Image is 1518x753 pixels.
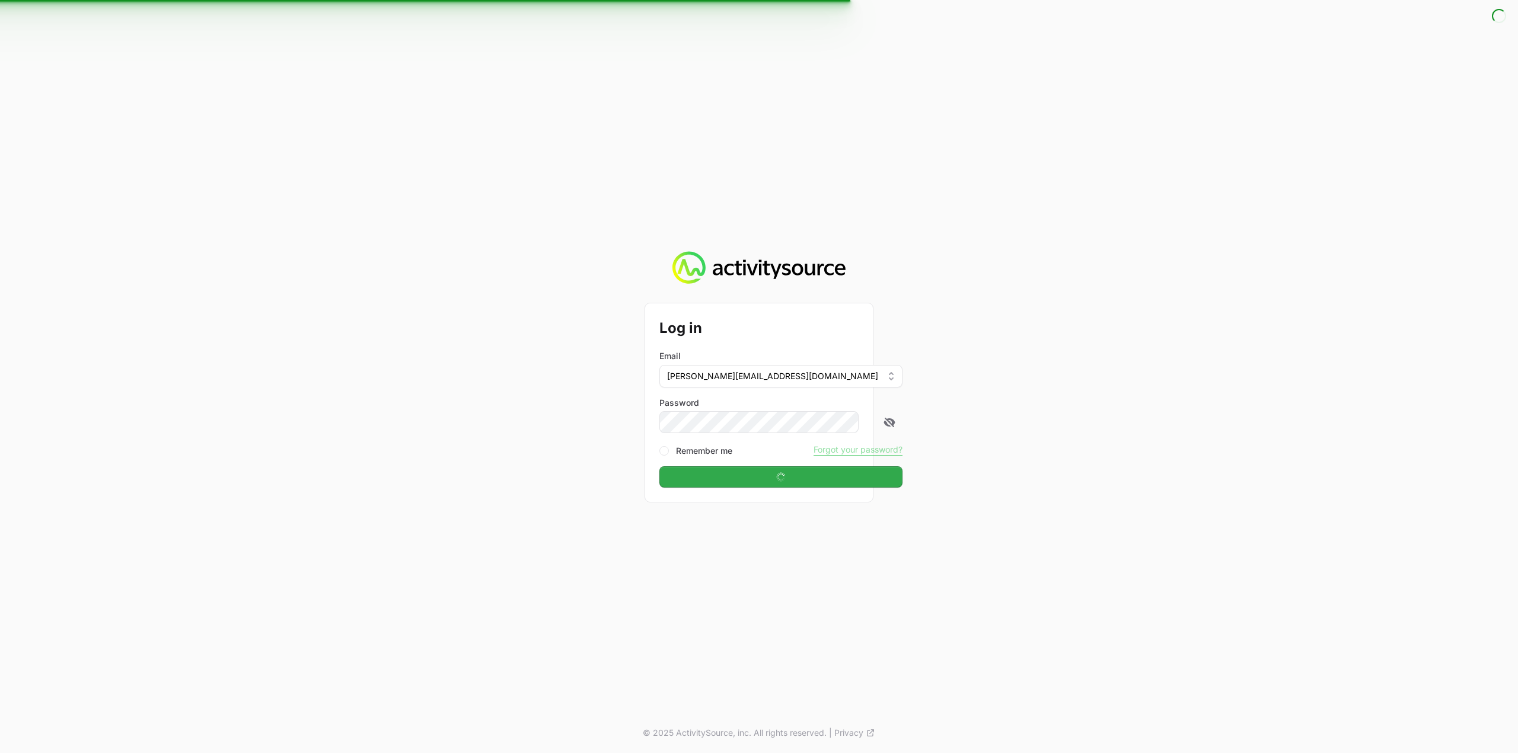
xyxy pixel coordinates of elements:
span: | [829,727,832,739]
label: Remember me [676,445,732,457]
label: Email [659,350,681,362]
button: [PERSON_NAME][EMAIL_ADDRESS][DOMAIN_NAME] [659,365,902,387]
label: Password [659,397,902,409]
span: [PERSON_NAME][EMAIL_ADDRESS][DOMAIN_NAME] [667,370,878,382]
img: Activity Source [672,251,845,284]
h2: Log in [659,318,902,339]
a: Privacy [834,727,875,739]
p: © 2025 ActivitySource, inc. All rights reserved. [643,727,827,739]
